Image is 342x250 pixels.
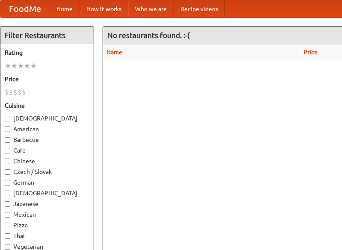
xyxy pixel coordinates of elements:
label: Czech / Slovak [5,168,89,176]
label: Barbecue [5,135,89,144]
a: Name [106,49,122,56]
label: German [5,178,89,187]
input: German [5,180,10,185]
input: Mexican [5,212,10,218]
li: $ [13,88,18,97]
input: Pizza [5,223,10,228]
li: ★ [5,61,11,71]
ng-pluralize: No restaurants found. :-( [107,31,190,39]
h5: Cuisine [5,101,89,110]
li: $ [9,88,13,97]
input: [DEMOGRAPHIC_DATA] [5,191,10,196]
input: Czech / Slovak [5,169,10,175]
a: Who we are [128,0,174,18]
li: ★ [18,61,24,71]
a: Home [50,0,80,18]
label: Mexican [5,210,89,219]
a: FoodMe [0,0,50,18]
li: ★ [24,61,30,71]
li: $ [18,88,22,97]
input: Barbecue [5,137,10,143]
label: Pizza [5,221,89,229]
input: [DEMOGRAPHIC_DATA] [5,116,10,121]
input: Japanese [5,201,10,207]
label: Japanese [5,200,89,208]
label: Cafe [5,146,89,155]
label: [DEMOGRAPHIC_DATA] [5,189,89,197]
a: Price [304,49,318,56]
h5: Price [5,75,89,83]
li: $ [5,88,9,97]
h5: Rating [5,48,89,57]
input: Thai [5,233,10,239]
input: Cafe [5,148,10,153]
label: Chinese [5,157,89,165]
a: Recipe videos [174,0,225,18]
li: ★ [11,61,18,71]
li: $ [22,88,26,97]
h4: Filter Restaurants [0,27,94,44]
label: [DEMOGRAPHIC_DATA] [5,114,89,123]
input: American [5,126,10,132]
label: American [5,125,89,133]
label: Thai [5,232,89,240]
input: Vegetarian [5,244,10,250]
li: ★ [30,61,37,71]
a: How it works [80,0,128,18]
input: Chinese [5,159,10,164]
